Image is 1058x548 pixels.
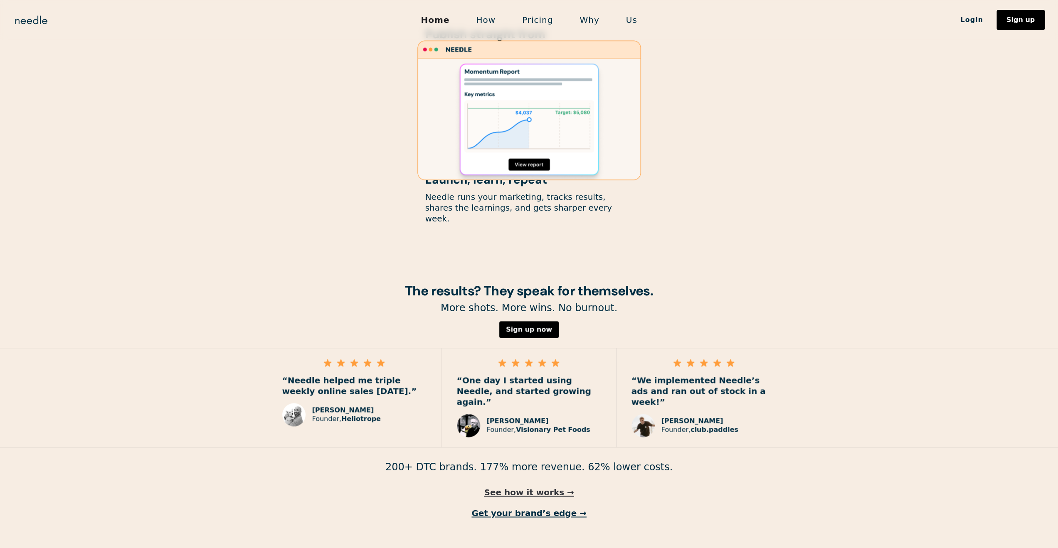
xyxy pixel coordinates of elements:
a: Why [566,11,612,29]
p: Founder, [661,425,738,434]
strong: club.paddles [691,425,738,433]
h1: Launch, learn, repeat [425,174,633,187]
strong: [PERSON_NAME] [661,417,723,425]
a: Sign up [996,10,1045,30]
strong: The results? They speak for themselves. [405,282,653,300]
p: “We implemented Needle’s ads and ran out of stock in a week!” [631,375,776,407]
a: Sign up now [499,321,559,338]
a: Home [407,11,463,29]
p: Needle runs your marketing, tracks results, shares the learnings, and gets sharper every week. [425,192,633,224]
a: Login [947,13,996,27]
p: Founder, [312,415,381,423]
strong: Visionary Pet Foods [516,425,590,433]
p: “Needle helped me triple weekly online sales [DATE].” [282,375,427,396]
a: Pricing [509,11,566,29]
a: Us [613,11,651,29]
a: How [463,11,509,29]
div: Sign up now [506,326,552,333]
strong: Heliotrope [341,415,381,423]
p: “One day I started using Needle, and started growing again.” [457,375,601,407]
strong: [PERSON_NAME] [487,417,549,425]
strong: [PERSON_NAME] [312,406,374,414]
div: Sign up [1006,17,1035,23]
p: Founder, [487,425,590,434]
